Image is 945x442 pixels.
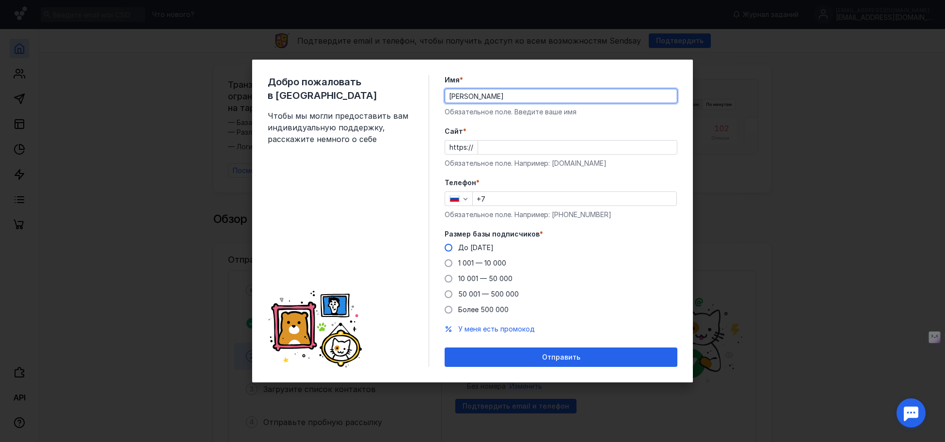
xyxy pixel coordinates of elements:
[445,347,677,367] button: Отправить
[445,210,677,220] div: Обязательное поле. Например: [PHONE_NUMBER]
[458,243,494,252] span: До [DATE]
[542,353,580,362] span: Отправить
[458,259,506,267] span: 1 001 — 10 000
[445,75,460,85] span: Имя
[458,325,535,333] span: У меня есть промокод
[445,107,677,117] div: Обязательное поле. Введите ваше имя
[458,274,513,283] span: 10 001 — 50 000
[445,126,463,136] span: Cайт
[458,305,509,314] span: Более 500 000
[268,75,413,102] span: Добро пожаловать в [GEOGRAPHIC_DATA]
[458,290,519,298] span: 50 001 — 500 000
[268,110,413,145] span: Чтобы мы могли предоставить вам индивидуальную поддержку, расскажите немного о себе
[458,324,535,334] button: У меня есть промокод
[445,229,540,239] span: Размер базы подписчиков
[445,178,476,188] span: Телефон
[445,158,677,168] div: Обязательное поле. Например: [DOMAIN_NAME]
